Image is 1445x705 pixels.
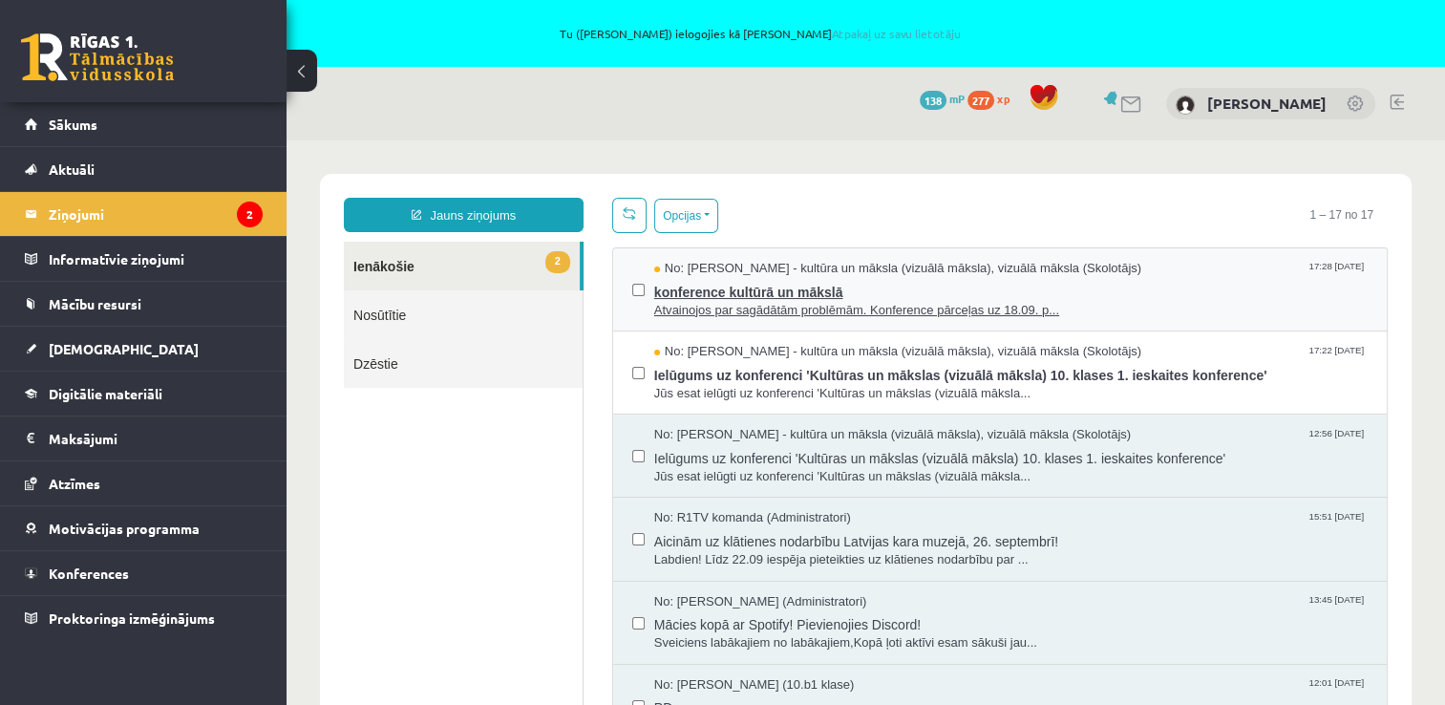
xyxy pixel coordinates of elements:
[25,461,263,505] a: Atzīmes
[368,470,1081,494] span: Mācies kopā ar Spotify! Pievienojies Discord!
[25,551,263,595] a: Konferences
[49,295,141,312] span: Mācību resursi
[368,369,564,387] span: No: R1TV komanda (Administratori)
[368,161,1081,180] span: Atvainojos par sagādātām problēmām. Konference pārceļas uz 18.09. p...
[368,453,581,471] span: No: [PERSON_NAME] (Administratori)
[259,111,284,133] span: 2
[57,57,297,92] a: Jauns ziņojums
[967,91,1019,106] a: 277 xp
[368,245,1081,263] span: Jūs esat ielūgti uz konferenci 'Kultūras un mākslas (vizuālā māksla...
[25,237,263,281] a: Informatīvie ziņojumi
[1018,453,1081,467] span: 13:45 [DATE]
[25,327,263,371] a: [DEMOGRAPHIC_DATA]
[1018,536,1081,550] span: 12:01 [DATE]
[368,453,1081,512] a: No: [PERSON_NAME] (Administratori) 13:45 [DATE] Mācies kopā ar Spotify! Pievienojies Discord! Sve...
[25,192,263,236] a: Ziņojumi2
[49,609,215,627] span: Proktoringa izmēģinājums
[49,565,129,582] span: Konferences
[57,199,296,247] a: Dzēstie
[368,58,432,93] button: Opcijas
[368,119,1081,179] a: No: [PERSON_NAME] - kultūra un māksla (vizuālā māksla), vizuālā māksla (Skolotājs) 17:28 [DATE] k...
[49,385,162,402] span: Digitālie materiāli
[49,116,97,133] span: Sākums
[25,147,263,191] a: Aktuāli
[368,286,1081,345] a: No: [PERSON_NAME] - kultūra un māksla (vizuālā māksla), vizuālā māksla (Skolotājs) 12:56 [DATE] I...
[368,119,855,138] span: No: [PERSON_NAME] - kultūra un māksla (vizuālā māksla), vizuālā māksla (Skolotājs)
[920,91,965,106] a: 138 mP
[57,101,293,150] a: 2Ienākošie
[49,340,199,357] span: [DEMOGRAPHIC_DATA]
[49,192,263,236] legend: Ziņojumi
[967,91,994,110] span: 277
[920,91,946,110] span: 138
[21,33,174,81] a: Rīgas 1. Tālmācības vidusskola
[25,372,263,416] a: Digitālie materiāli
[368,203,855,221] span: No: [PERSON_NAME] - kultūra un māksla (vizuālā māksla), vizuālā māksla (Skolotājs)
[368,369,1081,428] a: No: R1TV komanda (Administratori) 15:51 [DATE] Aicinām uz klātienes nodarbību Latvijas kara muzej...
[368,221,1081,245] span: Ielūgums uz konferenci 'Kultūras un mākslas (vizuālā māksla) 10. klases 1. ieskaites konference'
[832,26,961,41] a: Atpakaļ uz savu lietotāju
[25,102,263,146] a: Sākums
[368,387,1081,411] span: Aicinām uz klātienes nodarbību Latvijas kara muzejā, 26. septembrī!
[1018,286,1081,300] span: 12:56 [DATE]
[1207,94,1327,113] a: [PERSON_NAME]
[25,417,263,460] a: Maksājumi
[49,160,95,178] span: Aktuāli
[49,520,200,537] span: Motivācijas programma
[1018,119,1081,134] span: 17:28 [DATE]
[1009,57,1101,92] span: 1 – 17 no 17
[25,596,263,640] a: Proktoringa izmēģinājums
[368,328,1081,346] span: Jūs esat ielūgti uz konferenci 'Kultūras un mākslas (vizuālā māksla...
[368,138,1081,161] span: konference kultūrā un mākslā
[220,28,1301,39] span: Tu ([PERSON_NAME]) ielogojies kā [PERSON_NAME]
[368,203,1081,262] a: No: [PERSON_NAME] - kultūra un māksla (vizuālā māksla), vizuālā māksla (Skolotājs) 17:22 [DATE] I...
[49,237,263,281] legend: Informatīvie ziņojumi
[368,411,1081,429] span: Labdien! Līdz 22.09 iespēja pieteikties uz klātienes nodarbību par ...
[368,553,1081,577] span: PD
[368,536,568,554] span: No: [PERSON_NAME] (10.b1 klase)
[57,150,296,199] a: Nosūtītie
[368,536,1081,595] a: No: [PERSON_NAME] (10.b1 klase) 12:01 [DATE] PD
[237,202,263,227] i: 2
[368,304,1081,328] span: Ielūgums uz konferenci 'Kultūras un mākslas (vizuālā māksla) 10. klases 1. ieskaites konference'
[1176,96,1195,115] img: Elīna Kivriņa
[49,417,263,460] legend: Maksājumi
[368,286,844,304] span: No: [PERSON_NAME] - kultūra un māksla (vizuālā māksla), vizuālā māksla (Skolotājs)
[949,91,965,106] span: mP
[25,282,263,326] a: Mācību resursi
[997,91,1009,106] span: xp
[1018,369,1081,383] span: 15:51 [DATE]
[1018,203,1081,217] span: 17:22 [DATE]
[25,506,263,550] a: Motivācijas programma
[368,494,1081,512] span: Sveiciens labākajiem no labākajiem,Kopā ļoti aktīvi esam sākuši jau...
[49,475,100,492] span: Atzīmes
